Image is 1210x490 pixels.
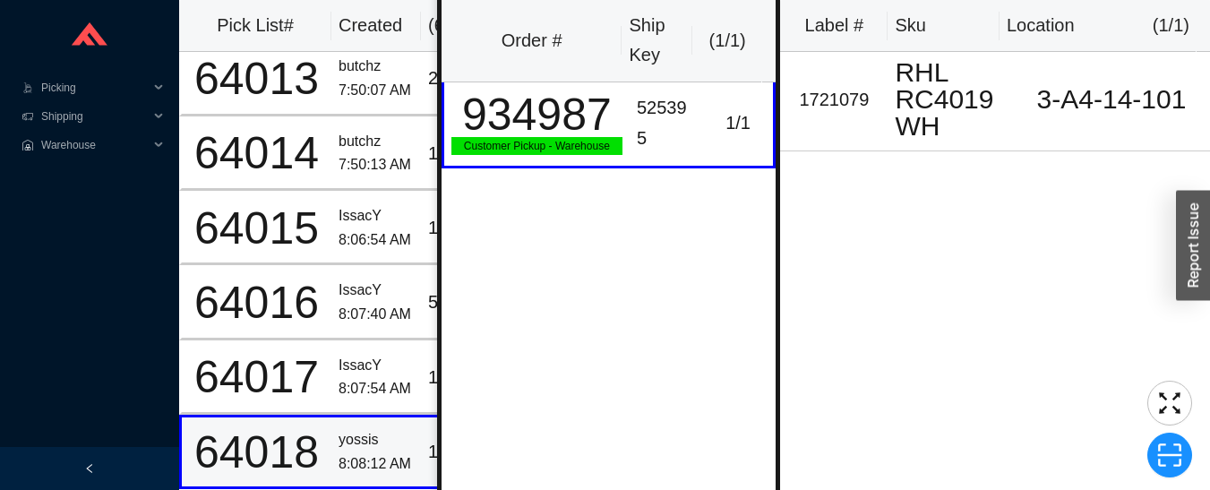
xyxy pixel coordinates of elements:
[189,280,324,325] div: 64016
[84,463,95,474] span: left
[787,85,880,115] div: 1721079
[1148,442,1191,469] span: scan
[428,11,485,40] div: ( 6 )
[339,79,414,103] div: 7:50:07 AM
[189,430,324,475] div: 64018
[1147,433,1192,477] button: scan
[1147,381,1192,426] button: fullscreen
[428,288,483,317] div: 5 / 5
[339,377,414,401] div: 8:07:54 AM
[451,137,622,155] div: Customer Pickup - Warehouse
[428,64,483,93] div: 2 / 3
[41,73,149,101] span: Picking
[451,92,622,137] div: 934987
[189,355,324,400] div: 64017
[41,101,149,130] span: Shipping
[189,56,324,101] div: 64013
[1148,390,1191,417] span: fullscreen
[1153,11,1189,40] div: ( 1 / 1 )
[339,354,414,378] div: IssacY
[428,437,483,467] div: 1 / 1
[1007,11,1075,40] div: Location
[710,108,767,138] div: 1 / 1
[428,213,483,243] div: 15 / 15
[895,59,1006,140] div: RHL RC4019WH
[1020,86,1203,113] div: 3-A4-14-101
[339,204,414,228] div: IssacY
[339,428,414,452] div: yossis
[339,228,414,253] div: 8:06:54 AM
[428,363,483,392] div: 1 / 1
[339,452,414,477] div: 8:08:12 AM
[339,130,414,154] div: butchz
[339,153,414,177] div: 7:50:13 AM
[41,130,149,159] span: Warehouse
[189,206,324,251] div: 64015
[428,139,483,168] div: 1 / 1
[339,279,414,303] div: IssacY
[637,93,696,153] div: 525395
[189,131,324,176] div: 64014
[699,26,755,56] div: ( 1 / 1 )
[339,55,414,79] div: butchz
[339,303,414,327] div: 8:07:40 AM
